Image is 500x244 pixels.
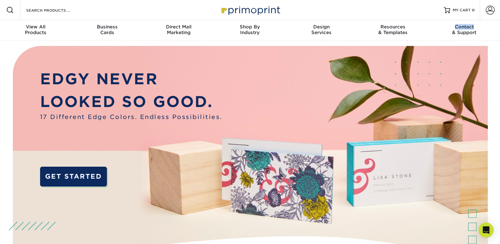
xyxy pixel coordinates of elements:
span: MY CART [453,8,471,13]
span: 0 [472,8,475,12]
div: & Support [429,24,500,35]
span: Contact [429,24,500,30]
span: Direct Mail [143,24,214,30]
div: Open Intercom Messenger [479,223,494,238]
div: Marketing [143,24,214,35]
div: Cards [71,24,143,35]
span: Design [286,24,357,30]
a: Resources& Templates [357,20,428,40]
a: GET STARTED [40,167,107,187]
a: DesignServices [286,20,357,40]
p: LOOKED SO GOOD. [40,90,222,113]
a: Direct MailMarketing [143,20,214,40]
span: Business [71,24,143,30]
input: SEARCH PRODUCTS..... [26,6,87,14]
a: Shop ByIndustry [214,20,285,40]
div: Services [286,24,357,35]
a: BusinessCards [71,20,143,40]
div: Industry [214,24,285,35]
div: & Templates [357,24,428,35]
p: EDGY NEVER [40,68,222,90]
img: Primoprint [219,3,282,17]
span: Resources [357,24,428,30]
span: Shop By [214,24,285,30]
a: Contact& Support [429,20,500,40]
span: 17 Different Edge Colors. Endless Possibilities. [40,113,222,122]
